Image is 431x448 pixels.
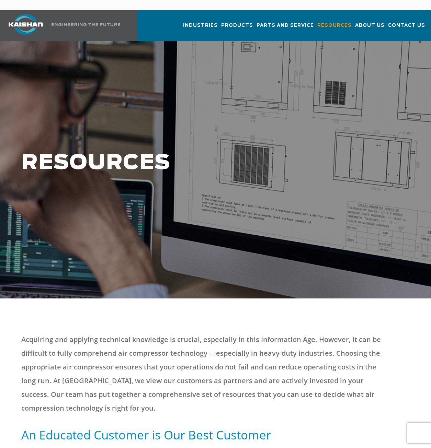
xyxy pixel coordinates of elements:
[355,16,385,40] a: About Us
[221,16,253,40] a: Products
[21,152,343,175] h1: RESOURCES
[52,23,120,26] img: Engineering the future
[183,22,218,30] span: Industries
[317,16,352,40] a: Resources
[355,22,385,30] span: About Us
[257,22,314,30] span: Parts and Service
[388,22,425,30] span: Contact Us
[183,16,218,40] a: Industries
[221,22,253,30] span: Products
[317,22,352,30] span: Resources
[21,333,386,415] p: Acquiring and applying technical knowledge is crucial, especially in this Information Age. Howeve...
[257,16,314,40] a: Parts and Service
[388,16,425,40] a: Contact Us
[21,427,410,443] h5: An Educated Customer is Our Best Customer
